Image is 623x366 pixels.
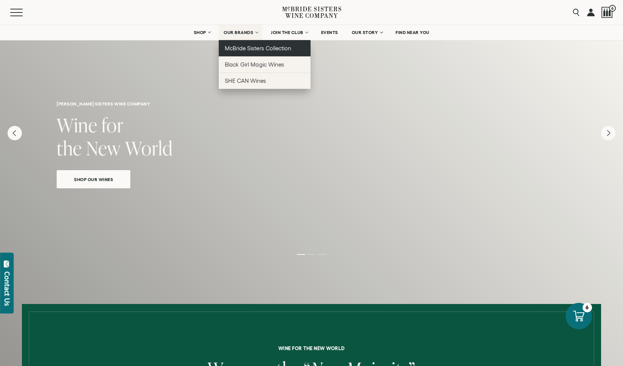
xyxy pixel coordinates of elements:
a: EVENTS [316,25,343,40]
a: JOIN THE CLUB [266,25,312,40]
span: New [86,135,121,161]
span: OUR STORY [352,30,378,35]
a: Shop Our Wines [57,170,130,188]
a: OUR STORY [347,25,387,40]
div: 6 [583,303,592,312]
span: JOIN THE CLUB [271,30,303,35]
button: Next [601,126,615,140]
span: SHOP [193,30,206,35]
li: Page dot 3 [318,254,326,255]
span: for [102,112,124,138]
a: McBride Sisters Collection [219,40,311,56]
li: Page dot 2 [308,254,316,255]
h6: Wine for the new world [36,346,587,351]
button: Mobile Menu Trigger [10,9,37,16]
span: 6 [609,5,616,12]
a: Black Girl Magic Wines [219,56,311,73]
a: OUR BRANDS [219,25,262,40]
span: World [125,135,173,161]
h6: [PERSON_NAME] sisters wine company [57,101,566,106]
button: Previous [8,126,22,140]
span: EVENTS [321,30,338,35]
div: Contact Us [3,271,11,306]
span: FIND NEAR YOU [396,30,430,35]
span: SHE CAN Wines [225,78,266,84]
span: McBride Sisters Collection [225,45,291,51]
li: Page dot 1 [297,254,305,255]
span: Black Girl Magic Wines [225,61,284,68]
a: SHOP [189,25,215,40]
span: Wine [57,112,97,138]
a: SHE CAN Wines [219,73,311,89]
span: OUR BRANDS [224,30,253,35]
span: Shop Our Wines [61,175,126,184]
span: the [57,135,82,161]
a: FIND NEAR YOU [391,25,434,40]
